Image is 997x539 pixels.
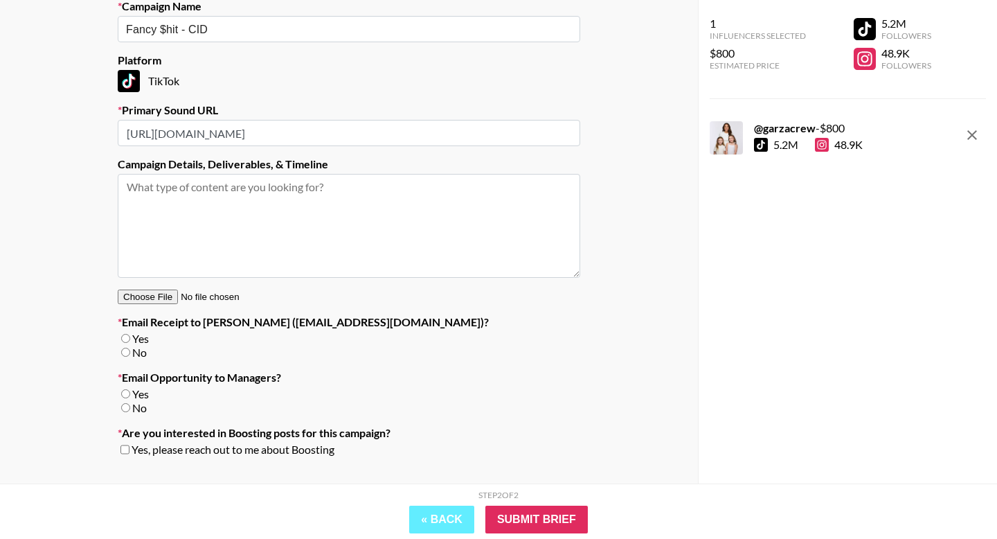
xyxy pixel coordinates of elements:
[710,60,806,71] div: Estimated Price
[881,60,931,71] div: Followers
[118,70,580,92] div: TikTok
[126,21,553,37] input: Old Town Road - Lil Nas X + Billy Ray Cyrus
[132,387,149,400] label: Yes
[118,426,580,440] label: Are you interested in Boosting posts for this campaign?
[132,401,147,414] label: No
[815,138,863,152] div: 48.9K
[409,506,474,533] button: « Back
[478,490,519,500] div: Step 2 of 2
[132,443,334,457] span: Yes, please reach out to me about Boosting
[881,17,931,30] div: 5.2M
[710,17,806,30] div: 1
[118,315,580,329] label: Email Receipt to [PERSON_NAME] ( [EMAIL_ADDRESS][DOMAIN_NAME] )?
[881,46,931,60] div: 48.9K
[118,371,580,385] label: Email Opportunity to Managers?
[118,53,580,67] label: Platform
[118,120,580,146] input: https://www.tiktok.com/music/Old-Town-Road-6683330941219244813
[132,332,149,345] label: Yes
[118,157,580,171] label: Campaign Details, Deliverables, & Timeline
[754,121,863,135] div: - $ 800
[773,138,798,152] div: 5.2M
[132,346,147,359] label: No
[881,30,931,41] div: Followers
[485,506,588,533] input: Submit Brief
[754,121,816,134] strong: @ garzacrew
[118,70,140,92] img: TikTok
[710,30,806,41] div: Influencers Selected
[118,103,580,117] label: Primary Sound URL
[710,46,806,60] div: $800
[958,121,986,149] button: remove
